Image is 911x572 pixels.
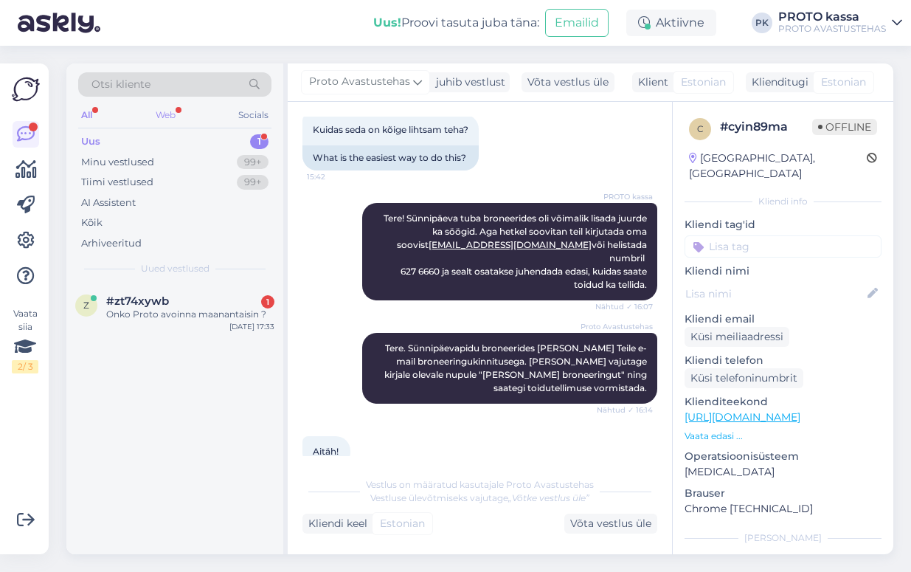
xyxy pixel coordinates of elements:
[778,23,886,35] div: PROTO AVASTUSTEHAS
[746,75,808,90] div: Klienditugi
[685,501,881,517] p: Chrome [TECHNICAL_ID]
[370,492,589,503] span: Vestluse ülevõtmiseks vajutage
[508,492,589,503] i: „Võtke vestlus üle”
[81,175,153,190] div: Tiimi vestlused
[106,294,169,308] span: #zt74xywb
[752,13,772,33] div: PK
[237,155,269,170] div: 99+
[685,327,789,347] div: Küsi meiliaadressi
[545,9,609,37] button: Emailid
[12,75,40,103] img: Askly Logo
[685,368,803,388] div: Küsi telefoninumbrit
[313,446,339,457] span: Aitäh!
[689,151,867,182] div: [GEOGRAPHIC_DATA], [GEOGRAPHIC_DATA]
[313,124,468,135] span: Kuidas seda on kõige lihtsam teha?
[430,75,505,90] div: juhib vestlust
[685,263,881,279] p: Kliendi nimi
[685,353,881,368] p: Kliendi telefon
[597,404,653,416] span: Nähtud ✓ 16:14
[384,213,649,290] span: Tere! Sünnipäeva tuba broneerides oli võimalik lisada juurde ka söögid. Aga hetkel soovitan teil ...
[685,531,881,545] div: [PERSON_NAME]
[685,410,800,424] a: [URL][DOMAIN_NAME]
[106,308,274,321] div: Onko Proto avoinna maanantaisin ?
[697,123,704,134] span: c
[429,239,592,250] a: [EMAIL_ADDRESS][DOMAIN_NAME]
[141,262,209,275] span: Uued vestlused
[261,295,274,309] div: 1
[153,106,179,125] div: Web
[380,516,425,531] span: Estonian
[685,195,881,208] div: Kliendi info
[250,134,269,149] div: 1
[366,479,594,490] span: Vestlus on määratud kasutajale Proto Avastustehas
[81,216,103,230] div: Kõik
[685,464,881,480] p: [MEDICAL_DATA]
[778,11,886,23] div: PROTO kassa
[384,342,649,393] span: Tere. Sünnipäevapidu broneerides [PERSON_NAME] Teile e-mail broneeringukinnitusega. [PERSON_NAME]...
[685,286,865,302] input: Lisa nimi
[307,171,362,182] span: 15:42
[81,134,100,149] div: Uus
[373,14,539,32] div: Proovi tasuta juba täna:
[522,72,614,92] div: Võta vestlus üle
[302,145,479,170] div: What is the easiest way to do this?
[81,196,136,210] div: AI Assistent
[597,191,653,202] span: PROTO kassa
[812,119,877,135] span: Offline
[237,175,269,190] div: 99+
[595,301,653,312] span: Nähtud ✓ 16:07
[81,236,142,251] div: Arhiveeritud
[685,554,881,569] p: Märkmed
[685,430,881,443] p: Vaata edasi ...
[685,311,881,327] p: Kliendi email
[685,486,881,501] p: Brauser
[81,155,154,170] div: Minu vestlused
[681,75,726,90] span: Estonian
[821,75,866,90] span: Estonian
[309,74,410,90] span: Proto Avastustehas
[685,217,881,232] p: Kliendi tag'id
[720,118,812,136] div: # cyin89ma
[91,77,150,92] span: Otsi kliente
[12,360,38,373] div: 2 / 3
[685,394,881,410] p: Klienditeekond
[373,15,401,30] b: Uus!
[564,514,657,534] div: Võta vestlus üle
[78,106,95,125] div: All
[302,516,367,531] div: Kliendi keel
[235,106,271,125] div: Socials
[83,300,89,311] span: z
[685,449,881,464] p: Operatsioonisüsteem
[632,75,668,90] div: Klient
[581,321,653,332] span: Proto Avastustehas
[685,235,881,258] input: Lisa tag
[778,11,902,35] a: PROTO kassaPROTO AVASTUSTEHAS
[12,307,38,373] div: Vaata siia
[626,10,716,36] div: Aktiivne
[229,321,274,332] div: [DATE] 17:33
